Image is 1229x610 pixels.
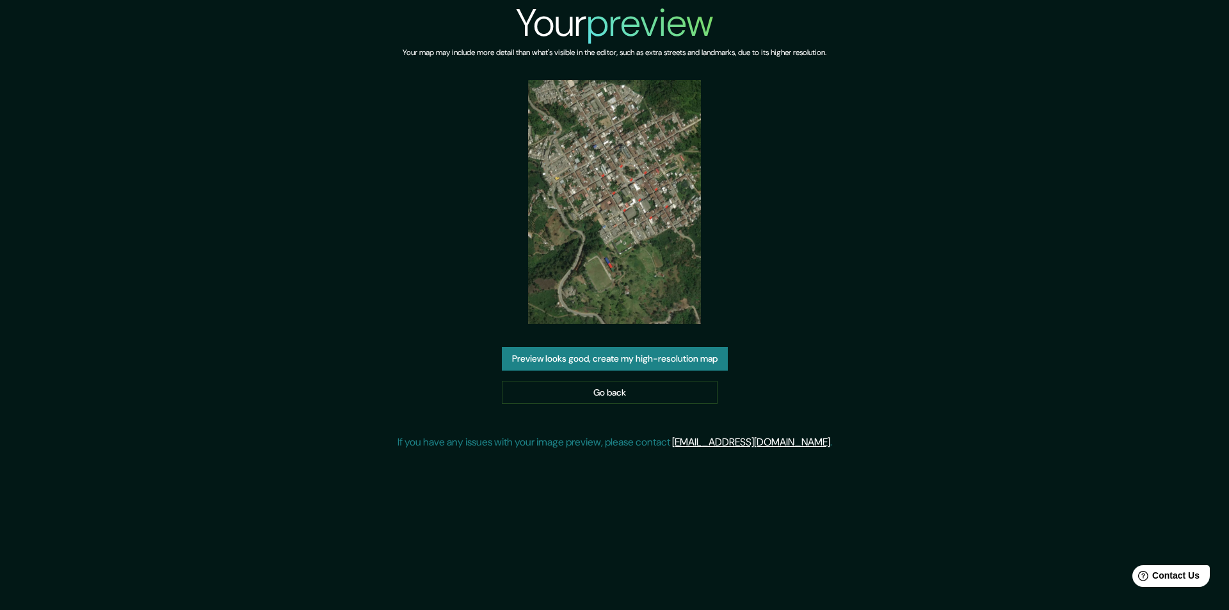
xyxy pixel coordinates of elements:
[1115,560,1215,596] iframe: Help widget launcher
[672,435,830,449] a: [EMAIL_ADDRESS][DOMAIN_NAME]
[502,381,718,405] a: Go back
[528,80,701,324] img: created-map-preview
[502,347,728,371] button: Preview looks good, create my high-resolution map
[398,435,832,450] p: If you have any issues with your image preview, please contact .
[403,46,826,60] h6: Your map may include more detail than what's visible in the editor, such as extra streets and lan...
